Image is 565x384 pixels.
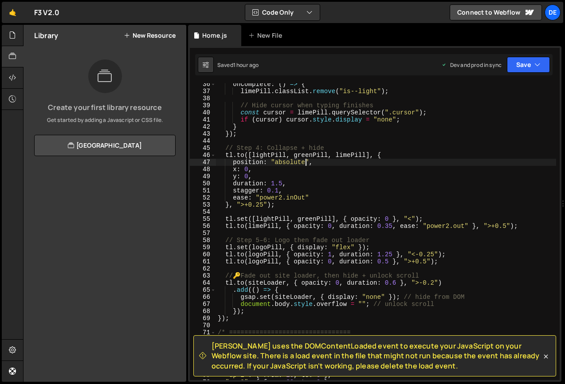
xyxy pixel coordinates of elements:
div: 43 [190,130,216,137]
a: 🤙 [2,2,24,23]
div: 36 [190,81,216,88]
div: 51 [190,187,216,194]
div: 58 [190,237,216,244]
div: 68 [190,308,216,315]
p: Get started by adding a Javascript or CSS file. [31,116,179,124]
div: 49 [190,173,216,180]
h3: Create your first library resource [31,104,179,111]
div: 69 [190,315,216,322]
div: 47 [190,159,216,166]
div: 52 [190,194,216,201]
div: 73 [190,343,216,350]
div: Dev and prod in sync [441,61,502,69]
div: 64 [190,279,216,286]
div: 40 [190,109,216,116]
div: 1 hour ago [233,61,259,69]
div: 45 [190,145,216,152]
div: 38 [190,95,216,102]
div: 67 [190,301,216,308]
div: 37 [190,88,216,95]
div: 63 [190,272,216,279]
div: 56 [190,223,216,230]
div: 53 [190,201,216,208]
div: 57 [190,230,216,237]
div: Saved [217,61,259,69]
div: 65 [190,286,216,294]
div: 75 [190,357,216,364]
div: 41 [190,116,216,123]
div: F3 V2.0 [34,7,59,18]
button: Save [507,57,550,73]
div: 55 [190,216,216,223]
div: 76 [190,364,216,372]
div: 44 [190,137,216,145]
div: 66 [190,294,216,301]
button: Code Only [245,4,320,20]
a: Connect to Webflow [450,4,542,20]
div: 46 [190,152,216,159]
span: [PERSON_NAME] uses the DOMContentLoaded event to execute your JavaScript on your Webflow site. Th... [212,341,541,371]
div: 39 [190,102,216,109]
div: 59 [190,244,216,251]
div: 71 [190,329,216,336]
div: Home.js [202,31,227,40]
div: 54 [190,208,216,216]
h2: Library [34,31,58,40]
div: 62 [190,265,216,272]
div: 61 [190,258,216,265]
div: 74 [190,350,216,357]
div: 70 [190,322,216,329]
div: 42 [190,123,216,130]
div: 50 [190,180,216,187]
div: 72 [190,336,216,343]
a: De [545,4,561,20]
button: New Resource [124,32,176,39]
div: New File [248,31,286,40]
div: 77 [190,372,216,379]
div: 60 [190,251,216,258]
a: [GEOGRAPHIC_DATA] [34,135,176,156]
div: 48 [190,166,216,173]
